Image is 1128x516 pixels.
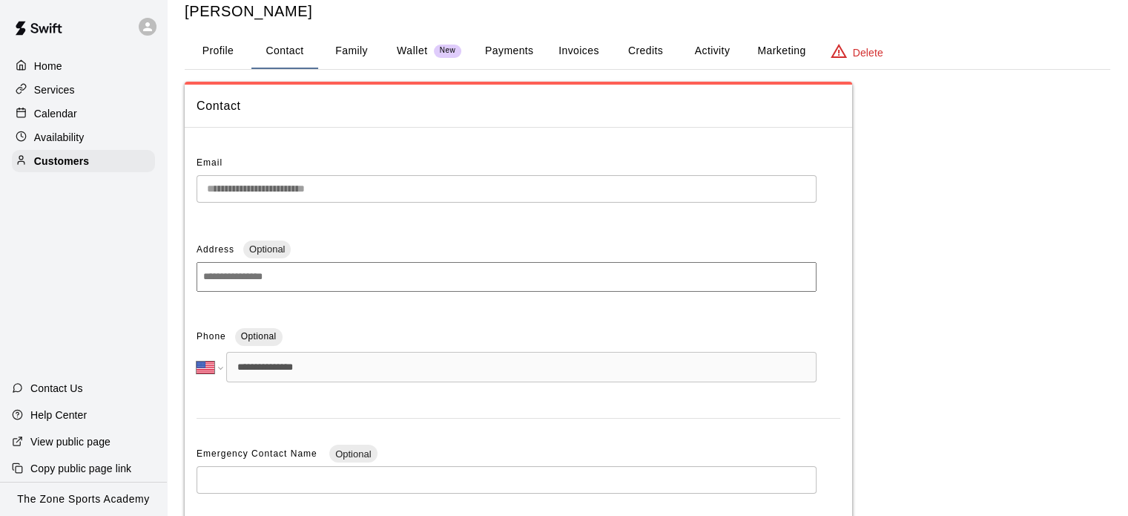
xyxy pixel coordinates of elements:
[434,46,461,56] span: New
[473,33,545,69] button: Payments
[185,33,251,69] button: Profile
[185,33,1110,69] div: basic tabs example
[34,82,75,97] p: Services
[30,434,111,449] p: View public page
[745,33,817,69] button: Marketing
[30,381,83,396] p: Contact Us
[197,325,226,349] span: Phone
[197,175,817,203] div: The email of an existing customer can only be changed by the customer themselves at https://book....
[197,157,222,168] span: Email
[12,102,155,125] a: Calendar
[12,126,155,148] a: Availability
[17,491,150,507] p: The Zone Sports Academy
[545,33,612,69] button: Invoices
[251,33,318,69] button: Contact
[197,244,234,255] span: Address
[243,244,291,255] span: Optional
[12,150,155,172] a: Customers
[197,97,840,116] span: Contact
[34,154,89,169] p: Customers
[197,448,320,459] span: Emergency Contact Name
[30,408,87,422] p: Help Center
[612,33,679,69] button: Credits
[12,79,155,101] a: Services
[241,331,277,342] span: Optional
[30,461,131,476] p: Copy public page link
[185,1,1110,22] h5: [PERSON_NAME]
[679,33,745,69] button: Activity
[34,106,77,121] p: Calendar
[34,59,62,74] p: Home
[329,448,377,460] span: Optional
[34,130,85,145] p: Availability
[12,55,155,77] a: Home
[853,45,883,60] p: Delete
[318,33,385,69] button: Family
[397,43,428,59] p: Wallet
